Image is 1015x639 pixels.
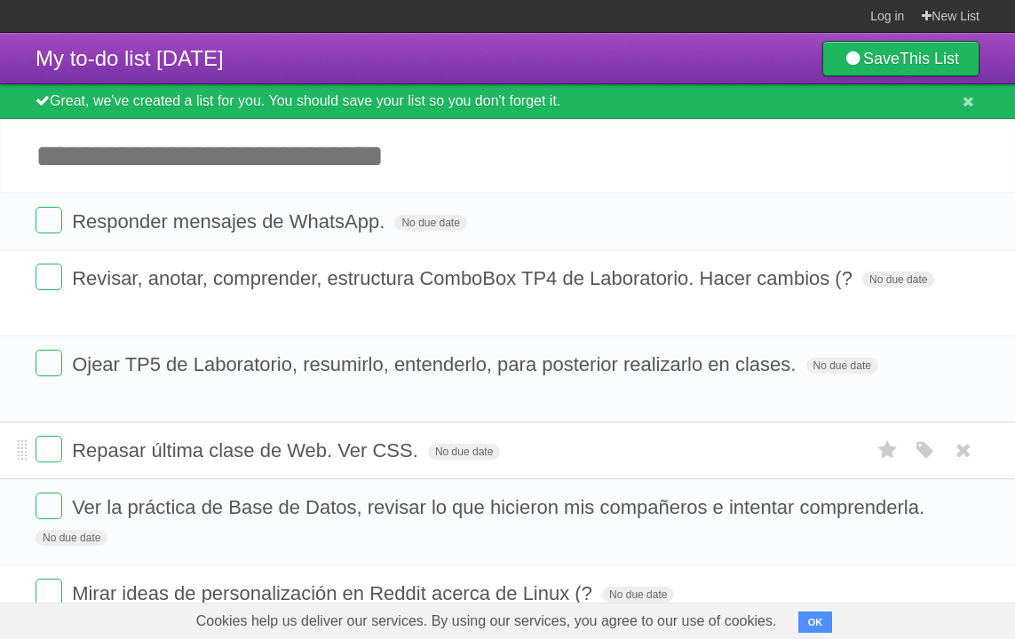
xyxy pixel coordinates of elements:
span: No due date [862,272,934,288]
span: No due date [806,358,878,374]
span: No due date [394,215,466,231]
label: Done [36,493,62,519]
button: OK [798,611,833,633]
label: Star task [871,436,905,465]
span: Responder mensajes de WhatsApp. [72,210,389,233]
label: Done [36,350,62,376]
label: Done [36,436,62,462]
span: No due date [428,444,500,460]
label: Done [36,264,62,290]
label: Done [36,207,62,233]
span: My to-do list [DATE] [36,46,224,70]
span: Mirar ideas de personalización en Reddit acerca de Linux (? [72,582,597,604]
span: Repasar última clase de Web. Ver CSS. [72,439,423,461]
span: Ver la práctica de Base de Datos, revisar lo que hicieron mis compañeros e intentar comprenderla. [72,496,929,518]
b: This List [900,50,959,67]
a: SaveThis List [822,41,979,76]
span: Cookies help us deliver our services. By using our services, you agree to our use of cookies. [178,603,795,639]
span: No due date [602,587,674,603]
span: Ojear TP5 de Laboratorio, resumirlo, entenderlo, para posterior realizarlo en clases. [72,353,800,375]
span: Revisar, anotar, comprender, estructura ComboBox TP4 de Laboratorio. Hacer cambios (? [72,267,857,289]
label: Done [36,579,62,605]
span: No due date [36,530,107,546]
